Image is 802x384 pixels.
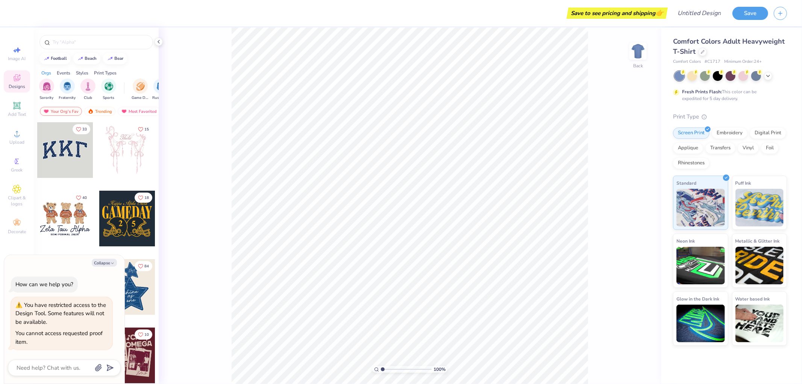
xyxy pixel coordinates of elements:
div: bear [115,56,124,61]
button: Like [73,124,90,134]
div: beach [85,56,97,61]
div: How can we help you? [15,281,73,288]
img: Sports Image [105,82,113,91]
img: trend_line.gif [107,56,113,61]
button: Like [73,193,90,203]
span: 10 [144,333,149,337]
img: Rush & Bid Image [157,82,165,91]
div: Embroidery [712,127,747,139]
button: Like [135,124,152,134]
span: Sorority [40,95,54,101]
span: Standard [676,179,696,187]
div: filter for Club [80,79,96,101]
img: Glow in the Dark Ink [676,305,725,342]
div: Rhinestones [673,158,710,169]
div: Trending [84,107,115,116]
div: Digital Print [750,127,786,139]
img: Neon Ink [676,247,725,284]
img: Fraternity Image [63,82,71,91]
span: Game Day [132,95,149,101]
button: filter button [101,79,116,101]
img: Puff Ink [735,189,784,226]
span: Sports [103,95,115,101]
div: filter for Game Day [132,79,149,101]
div: Screen Print [673,127,710,139]
img: Sorority Image [42,82,51,91]
span: 84 [144,264,149,268]
span: Image AI [8,56,26,62]
span: 40 [82,196,87,200]
span: Metallic & Glitter Ink [735,237,780,245]
div: filter for Sorority [39,79,54,101]
div: filter for Rush & Bid [152,79,170,101]
div: Print Type [673,112,787,121]
span: Club [84,95,92,101]
button: Save [732,7,768,20]
span: 33 [82,127,87,131]
span: Add Text [8,111,26,117]
button: Like [135,329,152,340]
div: Vinyl [738,143,759,154]
img: Club Image [84,82,92,91]
img: trend_line.gif [44,56,50,61]
button: filter button [39,79,54,101]
div: Print Types [94,70,117,76]
img: Back [631,44,646,59]
button: filter button [152,79,170,101]
div: Foil [761,143,779,154]
img: Standard [676,189,725,226]
button: Like [135,261,152,271]
img: most_fav.gif [43,109,49,114]
button: bear [103,53,127,64]
span: 👉 [655,8,664,17]
span: Fraternity [59,95,76,101]
span: Comfort Colors Adult Heavyweight T-Shirt [673,37,785,56]
span: # C1717 [705,59,720,65]
span: Minimum Order: 24 + [724,59,762,65]
img: Water based Ink [735,305,784,342]
div: Events [57,70,70,76]
div: This color can be expedited for 5 day delivery. [682,88,775,102]
div: You have restricted access to the Design Tool. Some features will not be available. [15,301,106,326]
div: Save to see pricing and shipping [569,8,666,19]
div: Your Org's Fav [40,107,82,116]
span: Greek [11,167,23,173]
span: Glow in the Dark Ink [676,295,719,303]
button: filter button [132,79,149,101]
div: Applique [673,143,703,154]
button: Collapse [92,259,117,267]
span: 15 [144,127,149,131]
div: Back [633,62,643,69]
span: 100 % [434,366,446,373]
img: Metallic & Glitter Ink [735,247,784,284]
button: filter button [80,79,96,101]
button: Like [135,193,152,203]
button: beach [73,53,100,64]
span: Rush & Bid [152,95,170,101]
div: You cannot access requested proof item. [15,329,103,346]
div: filter for Fraternity [59,79,76,101]
button: filter button [59,79,76,101]
span: Clipart & logos [4,195,30,207]
div: filter for Sports [101,79,116,101]
span: Puff Ink [735,179,751,187]
span: Neon Ink [676,237,695,245]
span: Upload [9,139,24,145]
img: trend_line.gif [77,56,83,61]
span: Decorate [8,229,26,235]
img: trending.gif [88,109,94,114]
strong: Fresh Prints Flash: [682,89,722,95]
input: Try "Alpha" [52,38,148,46]
div: Styles [76,70,88,76]
div: Transfers [705,143,735,154]
input: Untitled Design [672,6,727,21]
img: Game Day Image [136,82,145,91]
button: football [39,53,71,64]
img: most_fav.gif [121,109,127,114]
div: Orgs [41,70,51,76]
span: Water based Ink [735,295,770,303]
span: Designs [9,83,25,90]
div: Most Favorited [118,107,160,116]
div: football [51,56,67,61]
span: Comfort Colors [673,59,701,65]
